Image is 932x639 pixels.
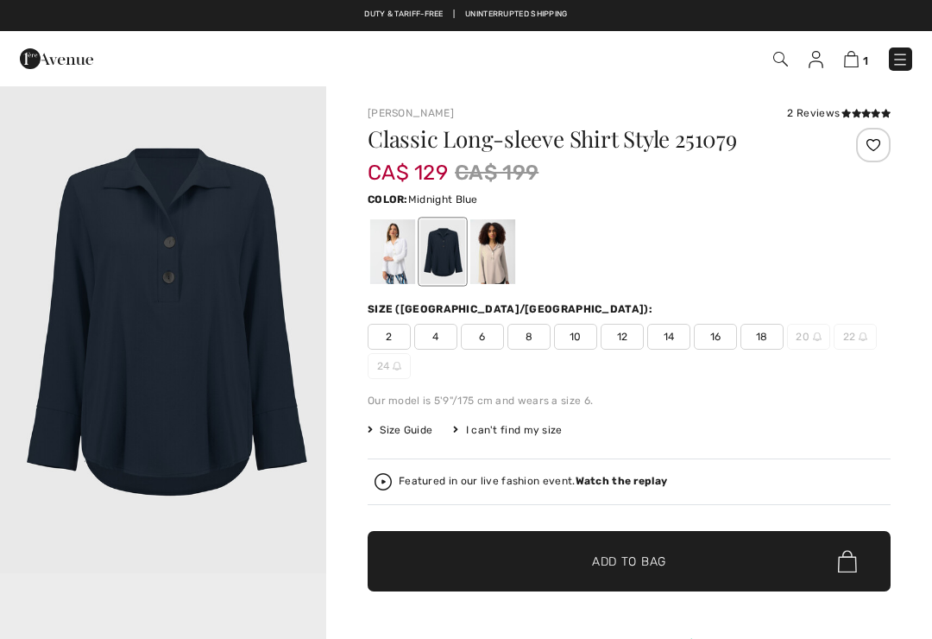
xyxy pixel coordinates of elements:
[461,324,504,350] span: 6
[470,219,515,284] div: Moonstone
[844,51,859,67] img: Shopping Bag
[368,353,411,379] span: 24
[601,324,644,350] span: 12
[740,324,784,350] span: 18
[809,51,823,68] img: My Info
[859,332,867,341] img: ring-m.svg
[647,324,690,350] span: 14
[368,324,411,350] span: 2
[368,531,891,592] button: Add to Bag
[576,475,668,487] strong: Watch the replay
[773,52,788,66] img: Search
[408,193,478,206] span: Midnight Blue
[375,473,392,490] img: Watch the replay
[393,362,401,370] img: ring-m.svg
[368,107,454,119] a: [PERSON_NAME]
[368,393,891,408] div: Our model is 5'9"/175 cm and wears a size 6.
[592,553,666,571] span: Add to Bag
[368,143,448,185] span: CA$ 129
[844,48,868,69] a: 1
[20,41,93,76] img: 1ère Avenue
[863,54,868,67] span: 1
[813,332,822,341] img: ring-m.svg
[420,219,465,284] div: Midnight Blue
[368,301,656,317] div: Size ([GEOGRAPHIC_DATA]/[GEOGRAPHIC_DATA]):
[891,51,909,68] img: Menu
[414,324,457,350] span: 4
[838,550,857,573] img: Bag.svg
[368,422,432,438] span: Size Guide
[507,324,551,350] span: 8
[368,128,803,150] h1: Classic Long-sleeve Shirt Style 251079
[787,105,891,121] div: 2 Reviews
[834,324,877,350] span: 22
[455,157,538,188] span: CA$ 199
[453,422,562,438] div: I can't find my size
[20,49,93,66] a: 1ère Avenue
[787,324,830,350] span: 20
[399,476,667,487] div: Featured in our live fashion event.
[694,324,737,350] span: 16
[554,324,597,350] span: 10
[368,193,408,206] span: Color:
[370,219,415,284] div: Vanilla 30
